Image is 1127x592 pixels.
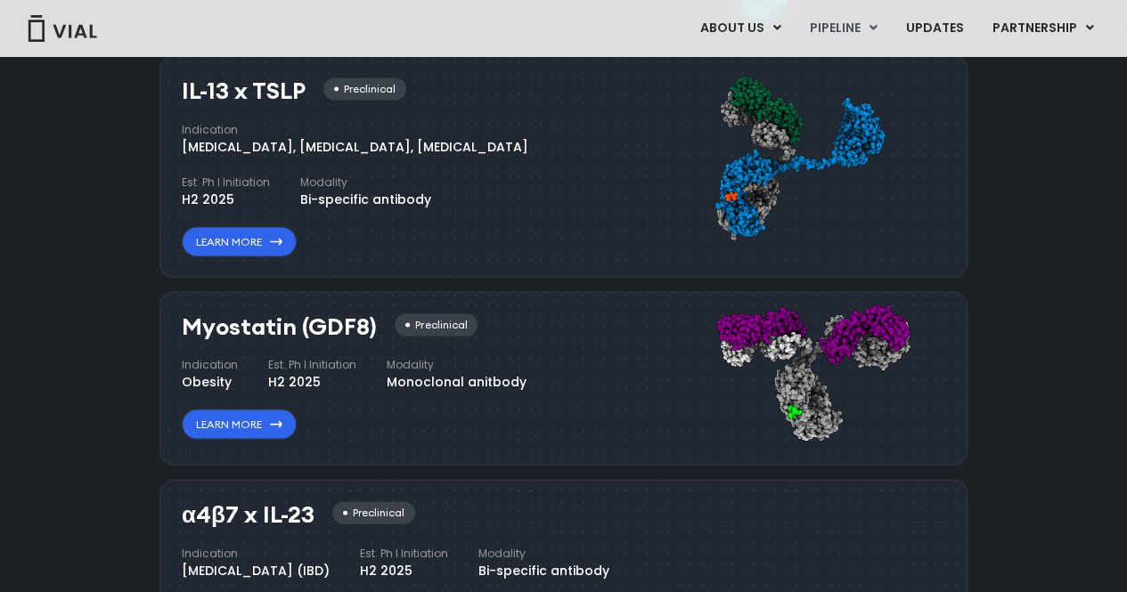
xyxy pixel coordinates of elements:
[892,13,977,44] a: UPDATES
[332,501,415,523] div: Preclinical
[27,15,98,42] img: Vial Logo
[300,174,431,190] h4: Modality
[978,13,1108,44] a: PARTNERSHIPMenu Toggle
[182,77,306,103] h3: IL-13 x TSLP
[478,545,609,561] h4: Modality
[268,356,356,372] h4: Est. Ph I Initiation
[182,190,270,208] div: H2 2025
[387,356,527,372] h4: Modality
[360,545,448,561] h4: Est. Ph I Initiation
[182,372,238,391] div: Obesity
[182,561,330,580] div: [MEDICAL_DATA] (IBD)
[395,313,478,336] div: Preclinical
[323,77,406,100] div: Preclinical
[182,121,528,137] h4: Indication
[182,409,297,439] a: Learn More
[796,13,891,44] a: PIPELINEMenu Toggle
[300,190,431,208] div: Bi-specific antibody
[182,226,297,256] a: Learn More
[387,372,527,391] div: Monoclonal anitbody
[182,174,270,190] h4: Est. Ph I Initiation
[182,356,238,372] h4: Indication
[182,313,377,339] h3: Myostatin (GDF8)
[182,137,528,156] div: [MEDICAL_DATA], [MEDICAL_DATA], [MEDICAL_DATA]
[182,501,314,527] h3: α4β7 x IL-23
[268,372,356,391] div: H2 2025
[478,561,609,580] div: Bi-specific antibody
[686,13,795,44] a: ABOUT USMenu Toggle
[182,545,330,561] h4: Indication
[360,561,448,580] div: H2 2025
